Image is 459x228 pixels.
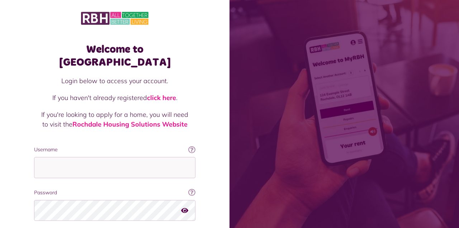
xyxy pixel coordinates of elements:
a: click here [147,94,176,102]
a: Rochdale Housing Solutions Website [72,120,188,128]
h1: Welcome to [GEOGRAPHIC_DATA] [34,43,195,69]
p: If you're looking to apply for a home, you will need to visit the [41,110,188,129]
p: Login below to access your account. [41,76,188,86]
img: MyRBH [81,11,148,26]
label: Password [34,189,195,196]
p: If you haven't already registered . [41,93,188,103]
label: Username [34,146,195,153]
